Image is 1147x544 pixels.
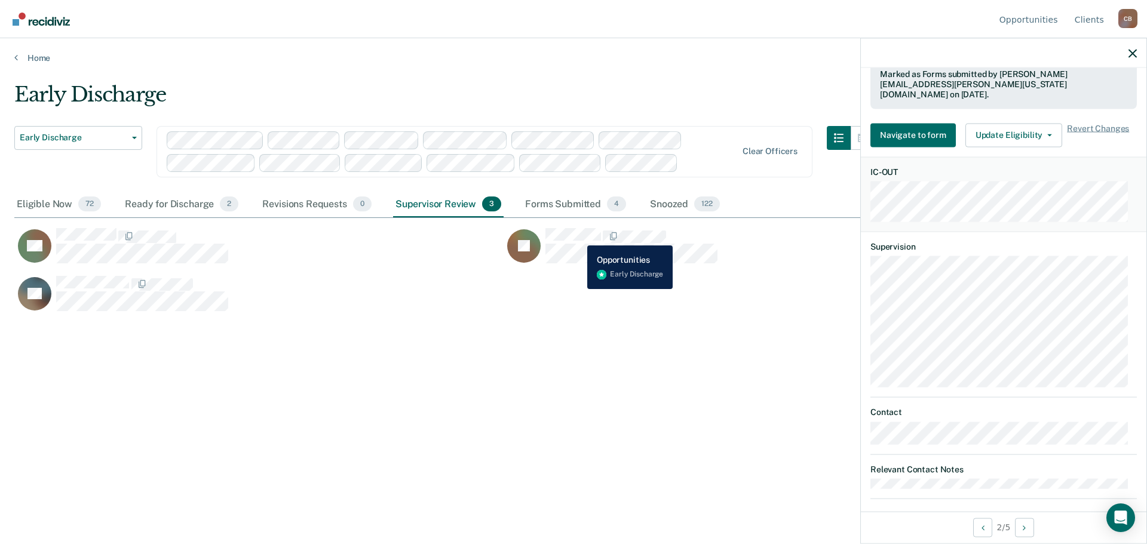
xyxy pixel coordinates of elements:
[523,192,628,218] div: Forms Submitted
[648,192,722,218] div: Snoozed
[607,196,626,212] span: 4
[504,228,993,275] div: CaseloadOpportunityCell-6495509
[870,167,1137,177] dt: IC-OUT
[870,464,1137,474] dt: Relevant Contact Notes
[880,69,1127,99] div: Marked as Forms submitted by [PERSON_NAME][EMAIL_ADDRESS][PERSON_NAME][US_STATE][DOMAIN_NAME] on ...
[870,407,1137,417] dt: Contact
[861,511,1146,543] div: 2 / 5
[78,196,101,212] span: 72
[353,196,372,212] span: 0
[14,53,1133,63] a: Home
[393,192,504,218] div: Supervisor Review
[870,123,956,147] button: Navigate to form
[973,518,992,537] button: Previous Opportunity
[743,146,798,156] div: Clear officers
[220,196,238,212] span: 2
[1067,123,1129,147] span: Revert Changes
[20,133,127,143] span: Early Discharge
[1118,9,1137,28] div: C B
[14,275,504,323] div: CaseloadOpportunityCell-6302372
[1118,9,1137,28] button: Profile dropdown button
[482,196,501,212] span: 3
[122,192,241,218] div: Ready for Discharge
[965,123,1062,147] button: Update Eligibility
[14,228,504,275] div: CaseloadOpportunityCell-1006981
[1106,503,1135,532] div: Open Intercom Messenger
[260,192,373,218] div: Revisions Requests
[13,13,70,26] img: Recidiviz
[14,192,103,218] div: Eligible Now
[14,82,875,116] div: Early Discharge
[870,241,1137,251] dt: Supervision
[694,196,720,212] span: 122
[1015,518,1034,537] button: Next Opportunity
[870,123,961,147] a: Navigate to form link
